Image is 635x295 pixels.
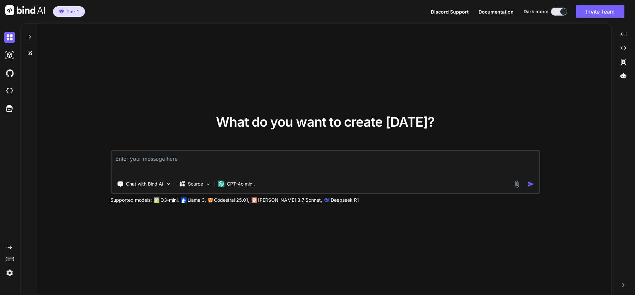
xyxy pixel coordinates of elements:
img: Pick Tools [165,181,171,187]
p: Chat with Bind AI [126,181,163,187]
img: attachment [513,180,521,188]
span: Discord Support [431,9,469,15]
img: Bind AI [5,5,45,15]
img: Mistral-AI [208,198,213,202]
p: Source [188,181,203,187]
p: Codestral 25.01, [214,197,249,203]
p: Supported models: [110,197,152,203]
img: darkAi-studio [4,50,15,61]
button: Invite Team [576,5,624,18]
span: What do you want to create [DATE]? [216,114,435,130]
span: Documentation [479,9,514,15]
span: Tier 1 [66,8,79,15]
img: GPT-4 [154,197,159,203]
img: settings [4,267,15,278]
img: GPT-4o mini [218,181,224,187]
img: claude [251,197,257,203]
img: Llama2 [181,197,186,203]
span: Dark mode [524,8,548,15]
img: Pick Models [205,181,211,187]
img: githubDark [4,67,15,79]
button: Documentation [479,8,514,15]
button: premiumTier 1 [53,6,85,17]
img: darkChat [4,32,15,43]
img: claude [324,197,329,203]
button: Discord Support [431,8,469,15]
img: cloudideIcon [4,85,15,97]
p: Deepseek R1 [331,197,359,203]
p: [PERSON_NAME] 3.7 Sonnet, [258,197,322,203]
img: icon [528,181,534,188]
p: O3-mini, [160,197,179,203]
img: premium [59,10,64,14]
p: Llama 3, [188,197,206,203]
p: GPT-4o min.. [227,181,255,187]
